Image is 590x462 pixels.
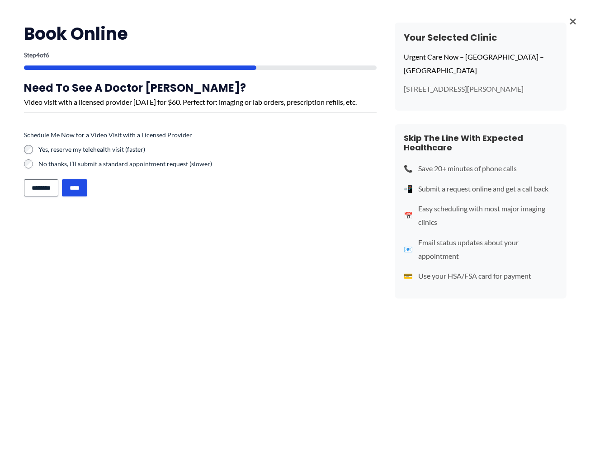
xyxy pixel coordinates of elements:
[404,236,557,262] li: Email status updates about your appointment
[24,81,377,95] h3: Need to see a doctor [PERSON_NAME]?
[24,23,377,45] h2: Book Online
[404,209,413,222] span: 📅
[46,51,49,59] span: 6
[404,243,413,256] span: 📧
[36,51,40,59] span: 4
[24,131,192,140] legend: Schedule Me Now for a Video Visit with a Licensed Provider
[404,84,557,94] p: [STREET_ADDRESS][PERSON_NAME]
[24,52,377,58] p: Step of
[404,162,413,175] span: 📞
[404,202,557,229] li: Easy scheduling with most major imaging clinics
[404,269,413,283] span: 💳
[404,269,557,283] li: Use your HSA/FSA card for payment
[404,133,557,153] h4: Skip The Line With Expected Healthcare
[404,162,557,175] li: Save 20+ minutes of phone calls
[404,182,413,196] span: 📲
[404,182,557,196] li: Submit a request online and get a call back
[404,32,557,43] h3: Your Selected Clinic
[38,159,377,168] label: No thanks, I’ll submit a standard appointment request (slower)
[404,50,557,77] p: Urgent Care Now – [GEOGRAPHIC_DATA] – [GEOGRAPHIC_DATA]
[38,145,377,154] label: Yes, reserve my telehealth visit (faster)
[24,95,377,109] div: Video visit with a licensed provider [DATE] for $60. Perfect for: imaging or lab orders, prescrip...
[569,9,576,33] span: ×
